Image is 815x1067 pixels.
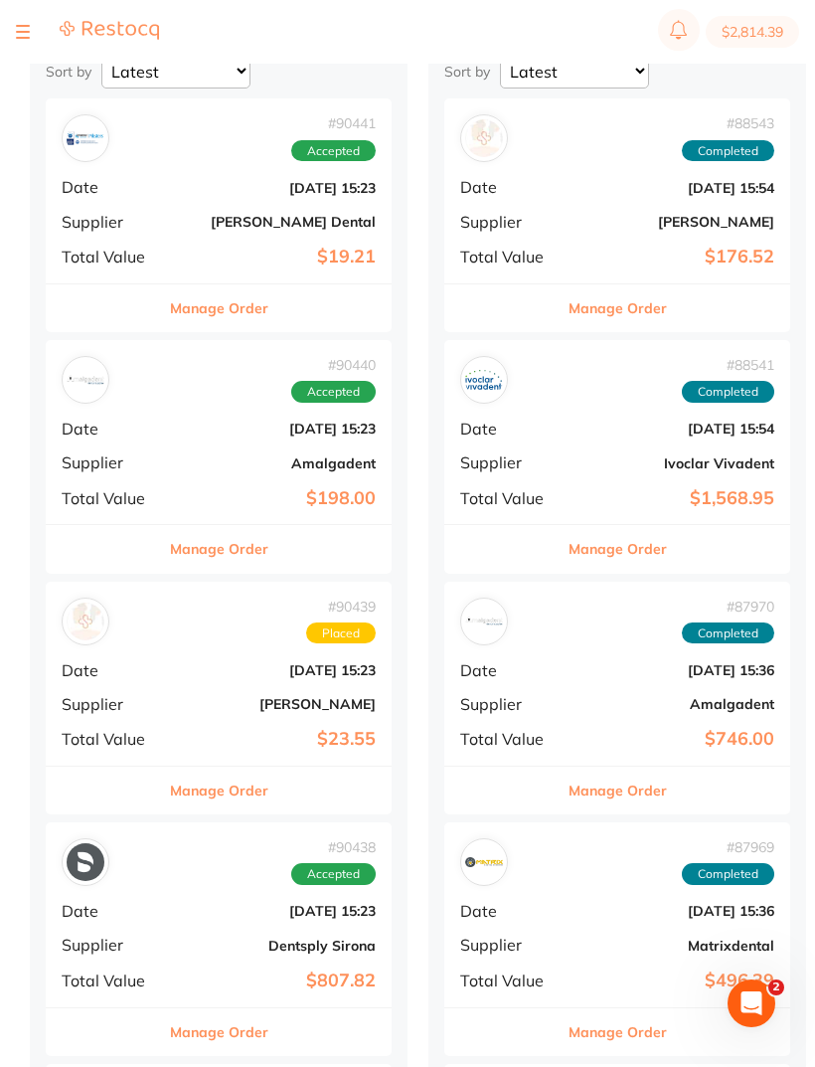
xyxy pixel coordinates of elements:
[170,1008,268,1056] button: Manage Order
[62,178,161,196] span: Date
[62,248,161,266] span: Total Value
[291,381,376,403] span: Accepted
[682,622,774,644] span: Completed
[682,863,774,885] span: Completed
[177,971,376,991] b: $807.82
[67,603,104,640] img: Adam Dental
[575,247,774,267] b: $176.52
[291,140,376,162] span: Accepted
[465,843,503,881] img: Matrixdental
[569,767,667,814] button: Manage Order
[682,140,774,162] span: Completed
[460,902,560,920] span: Date
[575,938,774,954] b: Matrixdental
[569,525,667,573] button: Manage Order
[706,16,799,48] button: $2,814.39
[575,488,774,509] b: $1,568.95
[682,599,774,615] span: # 87970
[46,63,91,81] p: Sort by
[62,936,161,954] span: Supplier
[177,214,376,230] b: [PERSON_NAME] Dental
[177,180,376,196] b: [DATE] 15:23
[177,903,376,919] b: [DATE] 15:23
[460,248,560,266] span: Total Value
[291,357,376,373] span: # 90440
[170,284,268,332] button: Manage Order
[465,361,503,399] img: Ivoclar Vivadent
[444,63,490,81] p: Sort by
[306,599,376,615] span: # 90439
[62,730,161,748] span: Total Value
[67,119,104,157] img: Erskine Dental
[291,863,376,885] span: Accepted
[460,972,560,989] span: Total Value
[177,662,376,678] b: [DATE] 15:23
[728,979,775,1027] iframe: Intercom live chat
[575,696,774,712] b: Amalgadent
[569,284,667,332] button: Manage Order
[62,661,161,679] span: Date
[460,453,560,471] span: Supplier
[682,115,774,131] span: # 88543
[306,622,376,644] span: Placed
[62,489,161,507] span: Total Value
[62,695,161,713] span: Supplier
[177,421,376,437] b: [DATE] 15:23
[460,420,560,438] span: Date
[682,381,774,403] span: Completed
[46,98,392,332] div: Erskine Dental#90441AcceptedDate[DATE] 15:23Supplier[PERSON_NAME] DentalTotal Value$19.21Manage O...
[177,729,376,750] b: $23.55
[62,453,161,471] span: Supplier
[46,582,392,815] div: Adam Dental#90439PlacedDate[DATE] 15:23Supplier[PERSON_NAME]Total Value$23.55Manage Order
[62,972,161,989] span: Total Value
[682,357,774,373] span: # 88541
[465,603,503,640] img: Amalgadent
[177,938,376,954] b: Dentsply Sirona
[460,695,560,713] span: Supplier
[575,903,774,919] b: [DATE] 15:36
[575,180,774,196] b: [DATE] 15:54
[460,489,560,507] span: Total Value
[60,20,159,44] a: Restocq Logo
[46,822,392,1056] div: Dentsply Sirona#90438AcceptedDate[DATE] 15:23SupplierDentsply SironaTotal Value$807.82Manage Order
[170,767,268,814] button: Manage Order
[575,421,774,437] b: [DATE] 15:54
[62,213,161,231] span: Supplier
[460,730,560,748] span: Total Value
[575,662,774,678] b: [DATE] 15:36
[67,361,104,399] img: Amalgadent
[60,20,159,41] img: Restocq Logo
[177,247,376,267] b: $19.21
[62,902,161,920] span: Date
[46,340,392,574] div: Amalgadent#90440AcceptedDate[DATE] 15:23SupplierAmalgadentTotal Value$198.00Manage Order
[682,839,774,855] span: # 87969
[291,839,376,855] span: # 90438
[291,115,376,131] span: # 90441
[177,696,376,712] b: [PERSON_NAME]
[460,936,560,954] span: Supplier
[575,971,774,991] b: $496.39
[768,979,784,995] span: 2
[575,455,774,471] b: Ivoclar Vivadent
[575,214,774,230] b: [PERSON_NAME]
[575,729,774,750] b: $746.00
[460,213,560,231] span: Supplier
[460,178,560,196] span: Date
[465,119,503,157] img: Adam Dental
[569,1008,667,1056] button: Manage Order
[67,843,104,881] img: Dentsply Sirona
[62,420,161,438] span: Date
[460,661,560,679] span: Date
[170,525,268,573] button: Manage Order
[177,488,376,509] b: $198.00
[177,455,376,471] b: Amalgadent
